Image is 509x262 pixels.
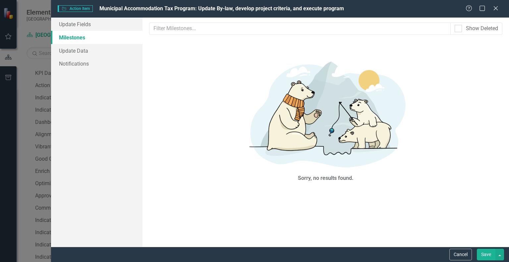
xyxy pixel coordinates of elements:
[51,18,142,31] a: Update Fields
[58,5,93,12] span: Action Item
[149,23,451,35] input: Filter Milestones...
[226,53,425,173] img: No results found
[51,57,142,70] a: Notifications
[449,249,472,260] button: Cancel
[466,25,498,32] div: Show Deleted
[51,44,142,57] a: Update Data
[298,175,354,182] div: Sorry, no results found.
[477,249,495,260] button: Save
[51,31,142,44] a: Milestones
[99,5,344,12] span: Municipal Accommodation Tax Program: Update By-law, develop project criteria, and execute program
